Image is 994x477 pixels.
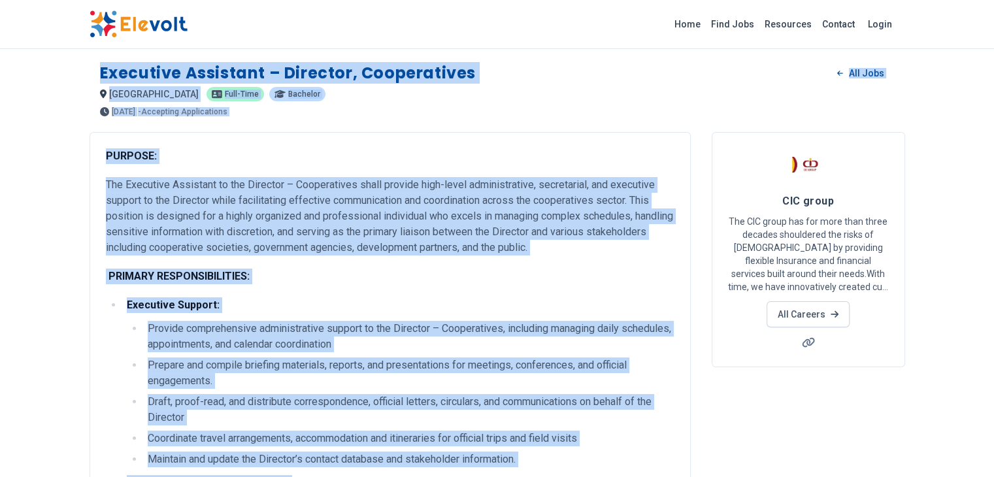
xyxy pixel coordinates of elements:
[138,108,227,116] p: - Accepting Applications
[100,63,476,84] h1: Executive Assistant – Director, Cooperatives
[767,301,850,327] a: All Careers
[225,90,259,98] span: Full-time
[792,148,825,181] img: CIC group
[144,452,674,467] li: Maintain and update the Director’s contact database and stakeholder information.
[782,195,834,207] span: CIC group
[288,90,320,98] span: Bachelor
[860,11,900,37] a: Login
[144,394,674,425] li: Draft, proof-read, and distribute correspondence, official letters, circulars, and communications...
[144,431,674,446] li: Coordinate travel arrangements, accommodation and itineraries for official trips and field visits
[108,270,250,282] strong: PRIMARY RESPONSIBILITIES:
[728,215,889,293] p: The CIC group has for more than three decades shouldered the risks of [DEMOGRAPHIC_DATA] by provi...
[817,14,860,35] a: Contact
[706,14,759,35] a: Find Jobs
[109,89,199,99] span: [GEOGRAPHIC_DATA]
[127,299,220,311] strong: Executive Support:
[144,321,674,352] li: Provide comprehensive administrative support to the Director – Cooperatives, including managing d...
[112,108,135,116] span: [DATE]
[144,357,674,389] li: Prepare and compile briefing materials, reports, and presentations for meetings, conferences, and...
[827,63,894,83] a: All Jobs
[90,10,188,38] img: Elevolt
[929,414,994,477] iframe: Chat Widget
[759,14,817,35] a: Resources
[669,14,706,35] a: Home
[106,177,674,255] p: The Executive Assistant to the Director – Cooperatives shall provide high-level administrative, s...
[106,150,157,162] strong: PURPOSE:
